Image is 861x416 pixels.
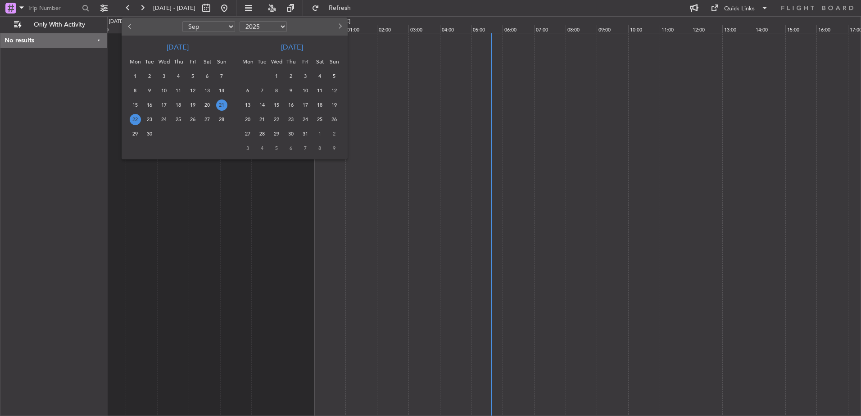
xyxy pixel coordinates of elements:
span: 4 [257,143,268,154]
span: 5 [187,71,199,82]
div: 19-9-2025 [186,98,200,112]
select: Select year [240,21,287,32]
div: 27-9-2025 [200,112,214,127]
span: 12 [187,85,199,96]
span: 2 [144,71,155,82]
span: 4 [314,71,326,82]
div: 2-10-2025 [284,69,298,83]
span: 25 [314,114,326,125]
span: 17 [300,99,311,111]
div: 31-10-2025 [298,127,313,141]
div: 17-9-2025 [157,98,171,112]
div: 7-11-2025 [298,141,313,155]
div: 8-11-2025 [313,141,327,155]
div: 30-9-2025 [142,127,157,141]
span: 6 [285,143,297,154]
div: 3-10-2025 [298,69,313,83]
div: 16-10-2025 [284,98,298,112]
div: 6-9-2025 [200,69,214,83]
span: 13 [242,99,254,111]
span: 26 [329,114,340,125]
div: 24-10-2025 [298,112,313,127]
div: 22-9-2025 [128,112,142,127]
span: 30 [285,128,297,140]
div: 12-10-2025 [327,83,341,98]
div: Mon [128,54,142,69]
span: 27 [242,128,254,140]
span: 6 [202,71,213,82]
div: Mon [240,54,255,69]
span: 15 [271,99,282,111]
div: 27-10-2025 [240,127,255,141]
div: 2-11-2025 [327,127,341,141]
div: 10-10-2025 [298,83,313,98]
div: Sat [200,54,214,69]
span: 17 [159,99,170,111]
span: 21 [216,99,227,111]
span: 27 [202,114,213,125]
div: 19-10-2025 [327,98,341,112]
div: Tue [142,54,157,69]
span: 25 [173,114,184,125]
div: 30-10-2025 [284,127,298,141]
div: 9-9-2025 [142,83,157,98]
span: 2 [285,71,297,82]
div: Sat [313,54,327,69]
div: 20-10-2025 [240,112,255,127]
span: 13 [202,85,213,96]
div: 2-9-2025 [142,69,157,83]
div: Sun [214,54,229,69]
div: 13-10-2025 [240,98,255,112]
span: 23 [144,114,155,125]
span: 8 [130,85,141,96]
div: 26-10-2025 [327,112,341,127]
div: 4-10-2025 [313,69,327,83]
div: Fri [186,54,200,69]
span: 23 [285,114,297,125]
span: 6 [242,85,254,96]
span: 1 [314,128,326,140]
span: 10 [300,85,311,96]
div: 3-9-2025 [157,69,171,83]
div: 10-9-2025 [157,83,171,98]
div: Wed [157,54,171,69]
div: 28-9-2025 [214,112,229,127]
span: 30 [144,128,155,140]
button: Next month [335,19,344,34]
span: 21 [257,114,268,125]
select: Select month [182,21,235,32]
span: 16 [144,99,155,111]
span: 7 [216,71,227,82]
div: 28-10-2025 [255,127,269,141]
span: 29 [130,128,141,140]
div: 25-9-2025 [171,112,186,127]
div: 8-10-2025 [269,83,284,98]
span: 9 [144,85,155,96]
div: 11-9-2025 [171,83,186,98]
div: 29-10-2025 [269,127,284,141]
span: 8 [271,85,282,96]
span: 5 [329,71,340,82]
span: 9 [285,85,297,96]
span: 4 [173,71,184,82]
span: 18 [173,99,184,111]
span: 24 [159,114,170,125]
span: 7 [257,85,268,96]
span: 20 [242,114,254,125]
div: 12-9-2025 [186,83,200,98]
span: 1 [271,71,282,82]
div: 7-10-2025 [255,83,269,98]
div: Thu [284,54,298,69]
span: 22 [130,114,141,125]
div: 5-9-2025 [186,69,200,83]
div: 22-10-2025 [269,112,284,127]
span: 2 [329,128,340,140]
div: 24-9-2025 [157,112,171,127]
div: 1-11-2025 [313,127,327,141]
span: 28 [257,128,268,140]
span: 19 [329,99,340,111]
span: 10 [159,85,170,96]
div: 8-9-2025 [128,83,142,98]
div: 23-9-2025 [142,112,157,127]
div: 7-9-2025 [214,69,229,83]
